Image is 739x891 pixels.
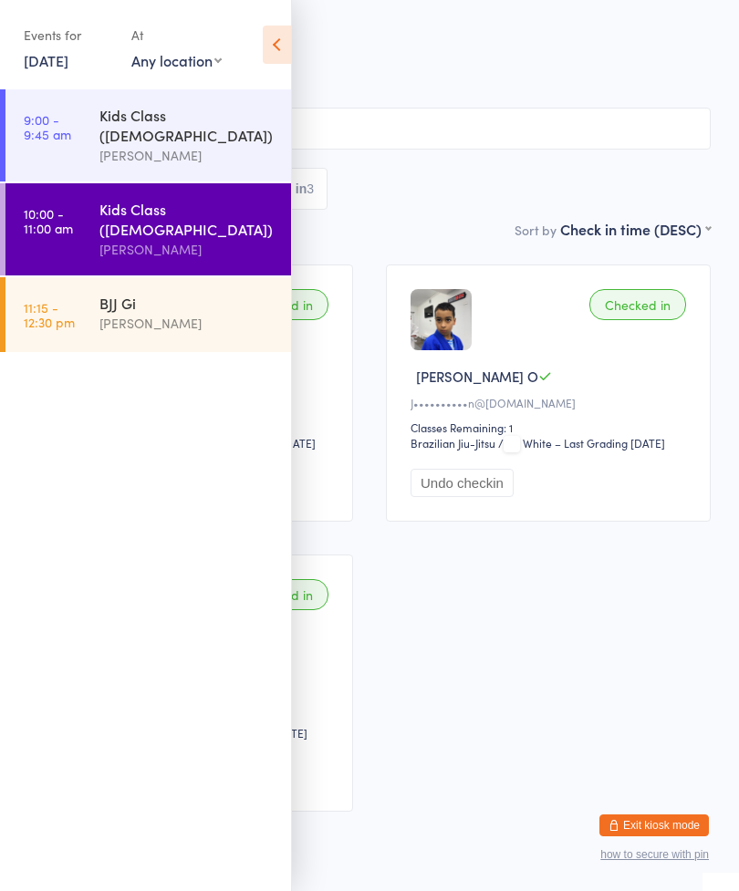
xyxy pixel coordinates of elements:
div: Kids Class ([DEMOGRAPHIC_DATA]) [99,199,276,239]
div: Any location [131,50,222,70]
label: Sort by [515,221,557,239]
span: [PERSON_NAME] [28,27,682,46]
span: Brazilian Jiu-Jitsu [28,64,711,82]
div: J••••••••••n@[DOMAIN_NAME] [411,395,692,410]
div: [PERSON_NAME] [99,239,276,260]
button: Undo checkin [411,469,514,497]
img: image1723197426.png [411,289,472,350]
div: Check in time (DESC) [560,219,711,239]
div: Checked in [589,289,686,320]
span: / White – Last Grading [DATE] [498,435,665,451]
a: 10:00 -11:00 amKids Class ([DEMOGRAPHIC_DATA])[PERSON_NAME] [5,183,291,275]
button: Exit kiosk mode [599,814,709,836]
span: [STREET_ADDRESS] [28,46,682,64]
div: [PERSON_NAME] [99,313,276,334]
input: Search [28,108,711,150]
a: [DATE] [24,50,68,70]
div: 3 [307,181,314,196]
div: Kids Class ([DEMOGRAPHIC_DATA]) [99,105,276,145]
div: Brazilian Jiu-Jitsu [411,435,495,451]
div: Events for [24,20,113,50]
time: 11:15 - 12:30 pm [24,300,75,329]
span: [DATE] 10:00am [28,9,682,27]
time: 9:00 - 9:45 am [24,112,71,141]
a: 9:00 -9:45 amKids Class ([DEMOGRAPHIC_DATA])[PERSON_NAME] [5,89,291,181]
div: Classes Remaining: 1 [411,420,692,435]
div: At [131,20,222,50]
button: how to secure with pin [600,848,709,861]
div: BJJ Gi [99,293,276,313]
a: 11:15 -12:30 pmBJJ Gi[PERSON_NAME] [5,277,291,352]
div: [PERSON_NAME] [99,145,276,166]
span: [PERSON_NAME] O [416,367,538,386]
time: 10:00 - 11:00 am [24,206,73,235]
